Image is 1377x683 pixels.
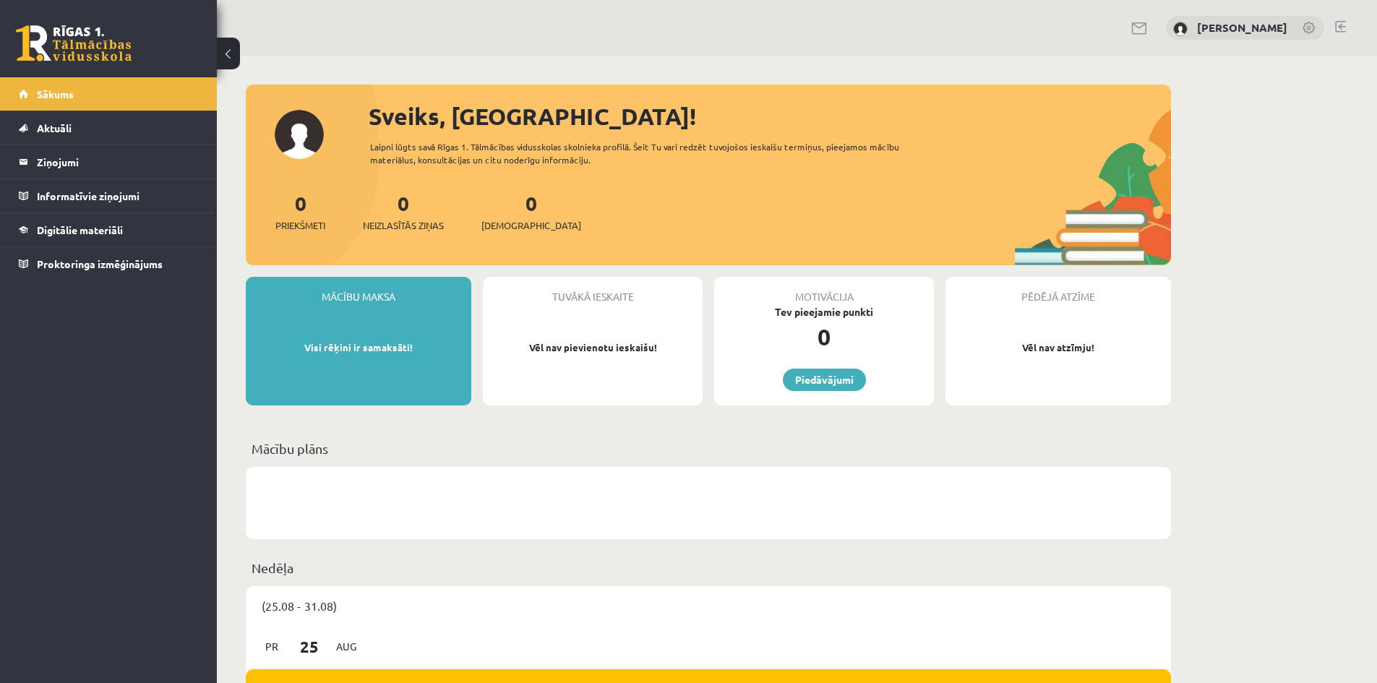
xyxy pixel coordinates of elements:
a: 0Priekšmeti [275,190,325,233]
a: Proktoringa izmēģinājums [19,247,199,280]
img: Sintija Jēkabsone [1173,22,1188,36]
div: Tuvākā ieskaite [483,277,703,304]
a: Informatīvie ziņojumi [19,179,199,212]
p: Vēl nav pievienotu ieskaišu! [490,340,695,355]
div: Pēdējā atzīme [945,277,1171,304]
span: Priekšmeti [275,218,325,233]
p: Visi rēķini ir samaksāti! [253,340,464,355]
a: Sākums [19,77,199,111]
p: Nedēļa [252,558,1165,577]
a: Digitālie materiāli [19,213,199,246]
div: (25.08 - 31.08) [246,586,1171,625]
div: Mācību maksa [246,277,471,304]
p: Mācību plāns [252,439,1165,458]
legend: Ziņojumi [37,145,199,179]
a: Ziņojumi [19,145,199,179]
div: Laipni lūgts savā Rīgas 1. Tālmācības vidusskolas skolnieka profilā. Šeit Tu vari redzēt tuvojošo... [370,140,925,166]
span: Sākums [37,87,74,100]
div: Sveiks, [GEOGRAPHIC_DATA]! [369,99,1171,134]
a: Piedāvājumi [783,369,866,391]
div: 0 [714,319,934,354]
span: Neizlasītās ziņas [363,218,444,233]
a: [PERSON_NAME] [1197,20,1287,35]
span: 25 [287,635,332,658]
span: Pr [257,635,287,658]
span: [DEMOGRAPHIC_DATA] [481,218,581,233]
a: Aktuāli [19,111,199,145]
span: Aug [331,635,361,658]
a: Rīgas 1. Tālmācības vidusskola [16,25,132,61]
a: 0Neizlasītās ziņas [363,190,444,233]
a: 0[DEMOGRAPHIC_DATA] [481,190,581,233]
div: Motivācija [714,277,934,304]
div: Tev pieejamie punkti [714,304,934,319]
p: Vēl nav atzīmju! [953,340,1164,355]
legend: Informatīvie ziņojumi [37,179,199,212]
span: Digitālie materiāli [37,223,123,236]
span: Proktoringa izmēģinājums [37,257,163,270]
span: Aktuāli [37,121,72,134]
